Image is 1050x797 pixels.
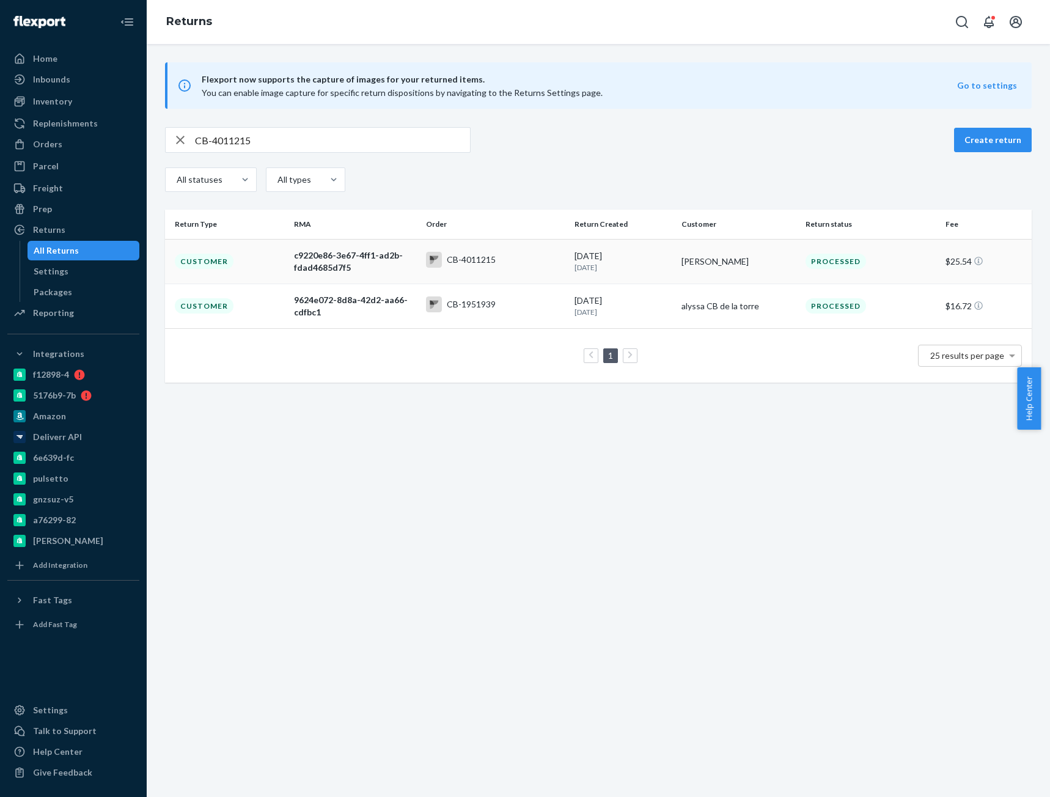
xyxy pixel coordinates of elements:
div: Deliverr API [33,431,82,443]
div: CB-4011215 [447,254,496,266]
div: Give Feedback [33,766,92,779]
a: Home [7,49,139,68]
a: Prep [7,199,139,219]
div: f12898-4 [33,369,69,381]
a: Freight [7,178,139,198]
a: a76299-82 [7,510,139,530]
div: 6e639d-fc [33,452,74,464]
a: [PERSON_NAME] [7,531,139,551]
div: Processed [806,298,866,314]
button: Give Feedback [7,763,139,782]
div: Customer [175,298,233,314]
div: a76299-82 [33,514,76,526]
a: Talk to Support [7,721,139,741]
th: Return Created [570,210,677,239]
div: Inventory [33,95,72,108]
div: Reporting [33,307,74,319]
a: Inventory [7,92,139,111]
a: pulsetto [7,469,139,488]
a: Settings [28,262,140,281]
a: Reporting [7,303,139,323]
div: Inbounds [33,73,70,86]
div: Processed [806,254,866,269]
input: Search returns by rma, id, tracking number [195,128,470,152]
div: Parcel [33,160,59,172]
div: [PERSON_NAME] [681,255,796,268]
div: [DATE] [575,295,672,317]
a: Amazon [7,406,139,426]
div: [DATE] [575,250,672,273]
button: Fast Tags [7,590,139,610]
button: Open Search Box [950,10,974,34]
th: Return Type [165,210,289,239]
div: Packages [34,286,72,298]
p: [DATE] [575,307,672,317]
div: Home [33,53,57,65]
div: All types [277,174,309,186]
div: Replenishments [33,117,98,130]
a: All Returns [28,241,140,260]
a: Parcel [7,156,139,176]
a: Orders [7,134,139,154]
th: RMA [289,210,421,239]
div: gnzsuz-v5 [33,493,73,505]
a: Help Center [7,742,139,762]
a: Add Fast Tag [7,615,139,634]
a: Returns [166,15,212,28]
a: 5176b9-7b [7,386,139,405]
div: Freight [33,182,63,194]
div: 5176b9-7b [33,389,76,402]
div: Talk to Support [33,725,97,737]
div: Settings [33,704,68,716]
th: Customer [677,210,801,239]
button: Integrations [7,344,139,364]
div: Orders [33,138,62,150]
div: All Returns [34,244,79,257]
span: Flexport now supports the capture of images for your returned items. [202,72,957,87]
div: Returns [33,224,65,236]
a: Page 1 is your current page [606,350,615,361]
div: [PERSON_NAME] [33,535,103,547]
a: Replenishments [7,114,139,133]
a: Deliverr API [7,427,139,447]
a: f12898-4 [7,365,139,384]
div: Add Fast Tag [33,619,77,630]
a: Packages [28,282,140,302]
button: Open account menu [1004,10,1028,34]
div: Add Integration [33,560,87,570]
button: Open notifications [977,10,1001,34]
div: All statuses [177,174,221,186]
div: Amazon [33,410,66,422]
a: Add Integration [7,556,139,575]
div: Settings [34,265,68,277]
div: Prep [33,203,52,215]
a: Inbounds [7,70,139,89]
div: Integrations [33,348,84,360]
a: Returns [7,220,139,240]
a: gnzsuz-v5 [7,490,139,509]
div: pulsetto [33,472,68,485]
a: 6e639d-fc [7,448,139,468]
p: [DATE] [575,262,672,273]
span: You can enable image capture for specific return dispositions by navigating to the Returns Settin... [202,87,603,98]
button: Go to settings [957,79,1017,92]
img: Flexport logo [13,16,65,28]
button: Help Center [1017,367,1041,430]
button: Create return [954,128,1032,152]
th: Order [421,210,570,239]
th: Return status [801,210,941,239]
div: c9220e86-3e67-4ff1-ad2b-fdad4685d7f5 [294,249,416,274]
span: 25 results per page [930,350,1004,361]
td: $25.54 [941,239,1032,284]
div: Customer [175,254,233,269]
button: Close Navigation [115,10,139,34]
td: $16.72 [941,284,1032,328]
div: 9624e072-8d8a-42d2-aa66-cdfbc1 [294,294,416,318]
div: CB-1951939 [447,298,496,310]
a: Settings [7,700,139,720]
div: alyssa CB de la torre [681,300,796,312]
th: Fee [941,210,1032,239]
ol: breadcrumbs [156,4,222,40]
div: Help Center [33,746,83,758]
